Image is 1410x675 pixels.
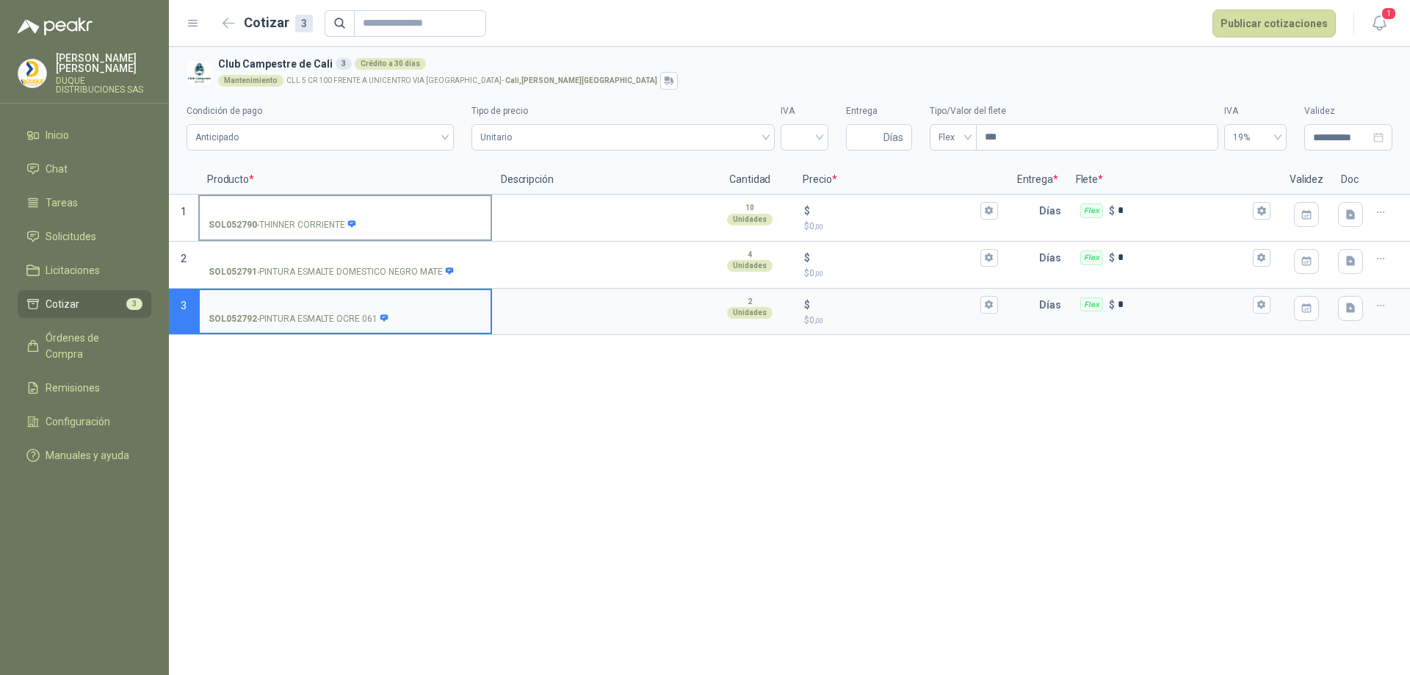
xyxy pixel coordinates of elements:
[218,75,283,87] div: Mantenimiento
[181,300,187,311] span: 3
[46,161,68,177] span: Chat
[126,298,142,310] span: 3
[18,290,151,318] a: Cotizar3
[209,253,482,264] input: SOL052791-PINTURA ESMALTE DOMESTICO NEGRO MATE
[471,104,775,118] label: Tipo de precio
[813,205,977,216] input: $$0,00
[181,206,187,217] span: 1
[748,249,752,261] p: 4
[809,315,823,325] span: 0
[727,214,773,225] div: Unidades
[181,253,187,264] span: 2
[1109,203,1115,219] p: $
[1332,165,1369,195] p: Doc
[18,121,151,149] a: Inicio
[195,126,445,148] span: Anticipado
[1253,296,1270,314] button: Flex $
[198,165,492,195] p: Producto
[505,76,657,84] strong: Cali , [PERSON_NAME][GEOGRAPHIC_DATA]
[1118,205,1250,216] input: Flex $
[1212,10,1336,37] button: Publicar cotizaciones
[209,312,257,326] strong: SOL052792
[745,202,754,214] p: 10
[1039,290,1067,320] p: Días
[18,374,151,402] a: Remisiones
[814,223,823,231] span: ,00
[18,18,93,35] img: Logo peakr
[1381,7,1397,21] span: 1
[814,317,823,325] span: ,00
[1008,165,1067,195] p: Entrega
[209,206,482,217] input: SOL052790-THINNER CORRIENTE
[809,221,823,231] span: 0
[480,126,766,148] span: Unitario
[804,267,997,281] p: $
[748,296,752,308] p: 2
[781,104,828,118] label: IVA
[209,218,357,232] p: - THINNER CORRIENTE
[18,408,151,436] a: Configuración
[930,104,1218,118] label: Tipo/Valor del flete
[1118,299,1250,310] input: Flex $
[980,296,998,314] button: $$0,00
[355,58,426,70] div: Crédito a 30 días
[846,104,912,118] label: Entrega
[1039,243,1067,272] p: Días
[187,104,454,118] label: Condición de pago
[804,250,810,266] p: $
[492,165,706,195] p: Descripción
[46,447,129,463] span: Manuales y ayuda
[883,125,903,150] span: Días
[1039,196,1067,225] p: Días
[1366,10,1392,37] button: 1
[727,260,773,272] div: Unidades
[56,53,151,73] p: [PERSON_NAME] [PERSON_NAME]
[209,300,482,311] input: SOL052792-PINTURA ESMALTE OCRE 061
[209,265,455,279] p: - PINTURA ESMALTE DOMESTICO NEGRO MATE
[1281,165,1332,195] p: Validez
[209,312,389,326] p: - PINTURA ESMALTE OCRE 061
[46,228,96,245] span: Solicitudes
[980,202,998,220] button: $$0,00
[980,249,998,267] button: $$0,00
[1080,203,1103,218] div: Flex
[1118,252,1250,263] input: Flex $
[804,220,997,234] p: $
[706,165,794,195] p: Cantidad
[46,330,137,362] span: Órdenes de Compra
[1067,165,1281,195] p: Flete
[218,56,1386,72] h3: Club Campestre de Cali
[814,270,823,278] span: ,00
[336,58,352,70] div: 3
[18,189,151,217] a: Tareas
[46,380,100,396] span: Remisiones
[18,155,151,183] a: Chat
[813,252,977,263] input: $$0,00
[18,441,151,469] a: Manuales y ayuda
[18,256,151,284] a: Licitaciones
[939,126,968,148] span: Flex
[1080,250,1103,265] div: Flex
[209,265,257,279] strong: SOL052791
[813,299,977,310] input: $$0,00
[18,324,151,368] a: Órdenes de Compra
[1109,297,1115,313] p: $
[46,414,110,430] span: Configuración
[1304,104,1392,118] label: Validez
[18,223,151,250] a: Solicitudes
[804,297,810,313] p: $
[1109,250,1115,266] p: $
[1253,249,1270,267] button: Flex $
[187,60,212,86] img: Company Logo
[209,218,257,232] strong: SOL052790
[1233,126,1278,148] span: 19%
[804,314,997,328] p: $
[56,76,151,94] p: DUQUE DISTRIBUCIONES SAS
[1080,297,1103,312] div: Flex
[295,15,313,32] div: 3
[809,268,823,278] span: 0
[727,307,773,319] div: Unidades
[46,262,100,278] span: Licitaciones
[244,12,313,33] h2: Cotizar
[1224,104,1287,118] label: IVA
